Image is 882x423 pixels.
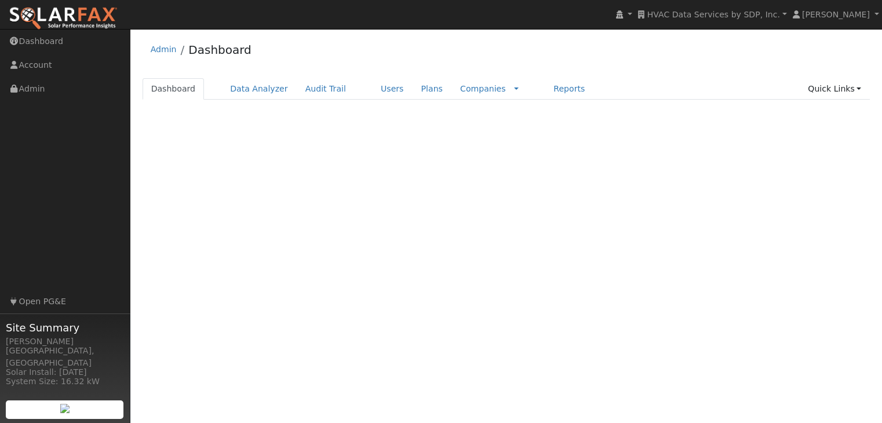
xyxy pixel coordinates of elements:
a: Quick Links [799,78,870,100]
div: System Size: 16.32 kW [6,375,124,388]
img: retrieve [60,404,70,413]
a: Plans [413,78,451,100]
a: Companies [460,84,506,93]
a: Reports [545,78,593,100]
img: SolarFax [9,6,118,31]
a: Users [372,78,413,100]
div: Solar Install: [DATE] [6,366,124,378]
a: Data Analyzer [221,78,297,100]
a: Admin [151,45,177,54]
div: [PERSON_NAME] [6,336,124,348]
span: Site Summary [6,320,124,336]
span: HVAC Data Services by SDP, Inc. [647,10,780,19]
a: Dashboard [188,43,252,57]
a: Audit Trail [297,78,355,100]
span: [PERSON_NAME] [802,10,870,19]
a: Dashboard [143,78,205,100]
div: [GEOGRAPHIC_DATA], [GEOGRAPHIC_DATA] [6,345,124,369]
